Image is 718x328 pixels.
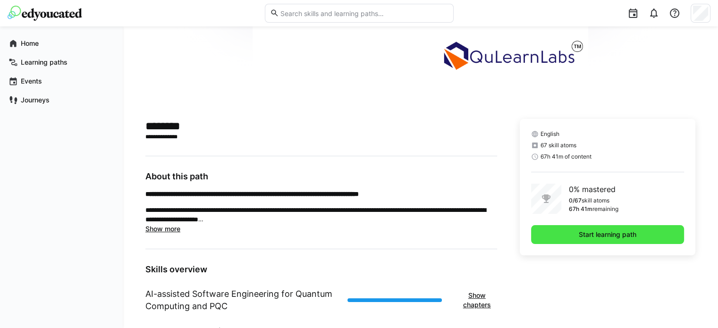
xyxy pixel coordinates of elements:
button: Start learning path [531,225,684,244]
input: Search skills and learning paths… [279,9,448,17]
span: Show more [145,225,180,233]
p: 0/67 [569,197,582,204]
h3: About this path [145,171,497,182]
h3: Skills overview [145,264,497,275]
p: 67h 41m [569,205,592,213]
span: 67 skill atoms [541,142,576,149]
span: Show chapters [462,291,492,310]
span: 67h 41m of content [541,153,591,160]
button: Show chapters [457,286,497,314]
span: English [541,130,559,138]
h1: AI-assisted Software Engineering for Quantum Computing and PQC [145,288,340,312]
p: remaining [592,205,618,213]
p: 0% mastered [569,184,618,195]
p: skill atoms [582,197,609,204]
span: Start learning path [577,230,638,239]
